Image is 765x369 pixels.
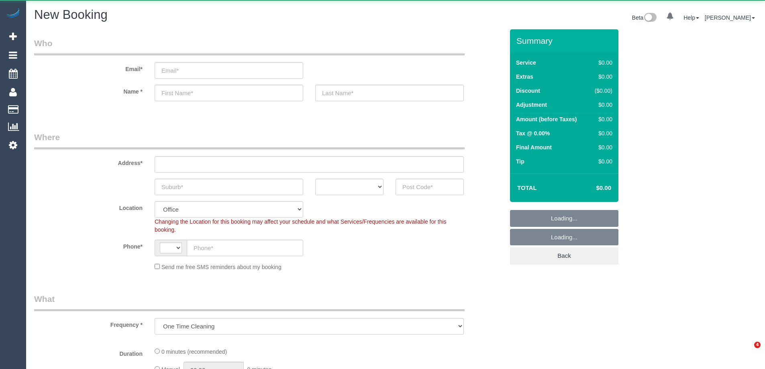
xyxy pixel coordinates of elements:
[591,143,612,151] div: $0.00
[591,157,612,165] div: $0.00
[161,264,282,270] span: Send me free SMS reminders about my booking
[516,59,536,67] label: Service
[683,14,699,21] a: Help
[738,342,757,361] iframe: Intercom live chat
[396,179,464,195] input: Post Code*
[28,347,149,358] label: Duration
[572,185,611,192] h4: $0.00
[155,179,303,195] input: Suburb*
[516,157,524,165] label: Tip
[516,87,540,95] label: Discount
[516,101,547,109] label: Adjustment
[34,8,108,22] span: New Booking
[754,342,761,348] span: 4
[34,293,465,311] legend: What
[161,349,227,355] span: 0 minutes (recommended)
[516,143,552,151] label: Final Amount
[28,318,149,329] label: Frequency *
[591,87,612,95] div: ($0.00)
[516,115,577,123] label: Amount (before Taxes)
[516,73,533,81] label: Extras
[28,85,149,96] label: Name *
[517,184,537,191] strong: Total
[187,240,303,256] input: Phone*
[34,131,465,149] legend: Where
[28,201,149,212] label: Location
[510,247,618,264] a: Back
[705,14,755,21] a: [PERSON_NAME]
[643,13,657,23] img: New interface
[28,62,149,73] label: Email*
[28,156,149,167] label: Address*
[155,62,303,79] input: Email*
[34,37,465,55] legend: Who
[591,129,612,137] div: $0.00
[516,36,614,45] h3: Summary
[632,14,657,21] a: Beta
[155,85,303,101] input: First Name*
[315,85,464,101] input: Last Name*
[5,8,21,19] img: Automaid Logo
[155,218,447,233] span: Changing the Location for this booking may affect your schedule and what Services/Frequencies are...
[591,115,612,123] div: $0.00
[516,129,550,137] label: Tax @ 0.00%
[28,240,149,251] label: Phone*
[591,59,612,67] div: $0.00
[591,73,612,81] div: $0.00
[591,101,612,109] div: $0.00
